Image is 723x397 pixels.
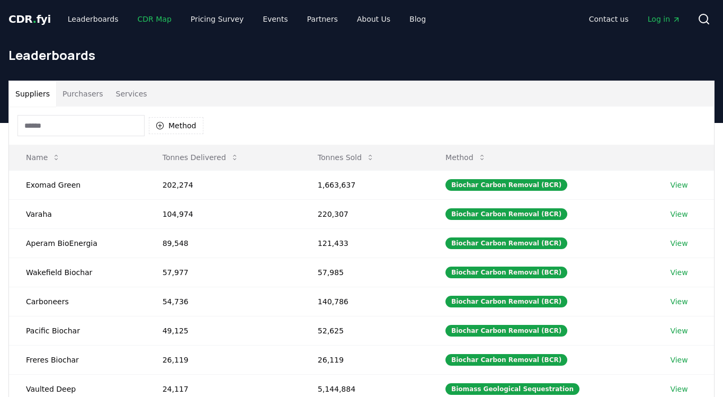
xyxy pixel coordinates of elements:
[670,296,688,307] a: View
[146,199,301,228] td: 104,974
[301,170,429,199] td: 1,663,637
[8,12,51,27] a: CDR.fyi
[301,345,429,374] td: 26,119
[670,384,688,394] a: View
[9,316,146,345] td: Pacific Biochar
[9,81,56,107] button: Suppliers
[445,208,567,220] div: Biochar Carbon Removal (BCR)
[154,147,247,168] button: Tonnes Delivered
[299,10,346,29] a: Partners
[581,10,637,29] a: Contact us
[445,383,579,395] div: Biomass Geological Sequestration
[670,325,688,336] a: View
[110,81,154,107] button: Services
[639,10,689,29] a: Log in
[59,10,127,29] a: Leaderboards
[146,316,301,345] td: 49,125
[349,10,399,29] a: About Us
[9,287,146,316] td: Carboneers
[9,199,146,228] td: Varaha
[146,170,301,199] td: 202,274
[401,10,434,29] a: Blog
[445,354,567,366] div: Biochar Carbon Removal (BCR)
[56,81,110,107] button: Purchasers
[670,267,688,278] a: View
[9,345,146,374] td: Freres Biochar
[254,10,296,29] a: Events
[17,147,69,168] button: Name
[670,180,688,190] a: View
[146,258,301,287] td: 57,977
[301,199,429,228] td: 220,307
[301,287,429,316] td: 140,786
[8,47,715,64] h1: Leaderboards
[9,228,146,258] td: Aperam BioEnergia
[301,258,429,287] td: 57,985
[149,117,203,134] button: Method
[581,10,689,29] nav: Main
[9,258,146,287] td: Wakefield Biochar
[437,147,495,168] button: Method
[309,147,383,168] button: Tonnes Sold
[648,14,681,24] span: Log in
[33,13,37,25] span: .
[445,325,567,337] div: Biochar Carbon Removal (BCR)
[445,296,567,307] div: Biochar Carbon Removal (BCR)
[301,228,429,258] td: 121,433
[670,355,688,365] a: View
[9,170,146,199] td: Exomad Green
[146,228,301,258] td: 89,548
[670,209,688,219] a: View
[445,179,567,191] div: Biochar Carbon Removal (BCR)
[445,267,567,278] div: Biochar Carbon Removal (BCR)
[146,287,301,316] td: 54,736
[670,238,688,249] a: View
[59,10,434,29] nav: Main
[182,10,252,29] a: Pricing Survey
[8,13,51,25] span: CDR fyi
[301,316,429,345] td: 52,625
[146,345,301,374] td: 26,119
[445,237,567,249] div: Biochar Carbon Removal (BCR)
[129,10,180,29] a: CDR Map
